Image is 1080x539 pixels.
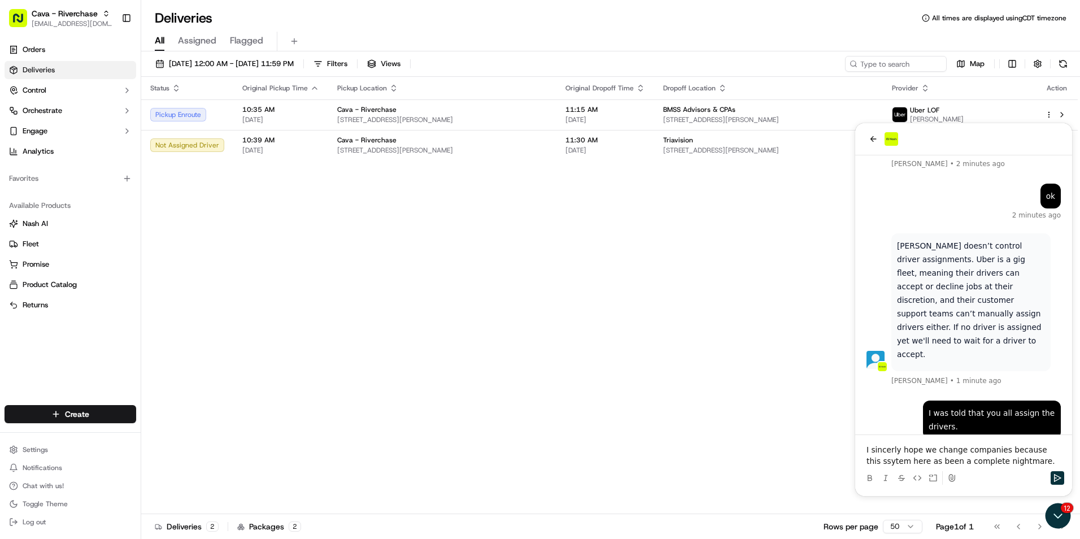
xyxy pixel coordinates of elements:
button: Fleet [5,235,136,253]
span: [DATE] [242,146,319,155]
button: Control [5,81,136,99]
span: Flagged [230,34,263,47]
button: Orchestrate [5,102,136,120]
span: [DATE] [565,146,645,155]
button: Log out [5,514,136,530]
span: 10:39 AM [242,136,319,145]
span: Filters [327,59,347,69]
input: Type to search [845,56,947,72]
span: Returns [23,300,48,310]
p: Rows per page [824,521,878,532]
span: Dropoff Location [663,84,716,93]
span: [STREET_ADDRESS][PERSON_NAME] [337,115,547,124]
span: Deliveries [23,65,55,75]
span: 11:30 AM [565,136,645,145]
span: Create [65,408,89,420]
button: Settings [5,442,136,458]
button: Engage [5,122,136,140]
button: Refresh [1055,56,1071,72]
div: Page 1 of 1 [936,521,974,532]
div: Available Products [5,197,136,215]
span: Control [23,85,46,95]
span: Notifications [23,463,62,472]
a: Orders [5,41,136,59]
span: Cava - Riverchase [337,136,397,145]
button: Nash AI [5,215,136,233]
span: Assigned [178,34,216,47]
span: [PERSON_NAME] [910,115,964,124]
span: Promise [23,259,49,269]
h1: Deliveries [155,9,212,27]
a: Returns [9,300,132,310]
span: Uber LOF [910,106,939,115]
iframe: Customer support window [855,123,1072,496]
button: Notifications [5,460,136,476]
a: Product Catalog [9,280,132,290]
span: Map [970,59,985,69]
span: [STREET_ADDRESS][PERSON_NAME] [663,146,873,155]
span: [EMAIL_ADDRESS][DOMAIN_NAME] [32,19,112,28]
span: Engage [23,126,47,136]
span: Fleet [23,239,39,249]
span: All [155,34,164,47]
span: [DATE] 12:00 AM - [DATE] 11:59 PM [169,59,294,69]
span: 11:15 AM [565,105,645,114]
button: Promise [5,255,136,273]
div: Packages [237,521,301,532]
span: All times are displayed using CDT timezone [932,14,1066,23]
span: Views [381,59,400,69]
span: [DATE] [565,115,645,124]
a: Analytics [5,142,136,160]
span: Log out [23,518,46,527]
button: Views [362,56,406,72]
button: Toggle Theme [5,496,136,512]
span: 10:35 AM [242,105,319,114]
button: Filters [308,56,352,72]
span: [STREET_ADDRESS][PERSON_NAME] [337,146,547,155]
span: Pickup Location [337,84,387,93]
span: [DATE] [242,115,319,124]
span: Nash AI [23,219,48,229]
a: Promise [9,259,132,269]
span: Toggle Theme [23,499,68,508]
button: Product Catalog [5,276,136,294]
iframe: Open customer support [1044,502,1074,532]
button: Map [951,56,990,72]
span: Original Dropoff Time [565,84,634,93]
span: Orders [23,45,45,55]
span: Analytics [23,146,54,157]
button: Cava - Riverchase [32,8,98,19]
button: Chat with us! [5,478,136,494]
span: Triavision [663,136,693,145]
button: Create [5,405,136,423]
button: Cava - Riverchase[EMAIL_ADDRESS][DOMAIN_NAME] [5,5,117,32]
span: Provider [892,84,918,93]
div: Action [1045,84,1069,93]
span: Orchestrate [23,106,62,116]
div: Deliveries [155,521,219,532]
div: 2 [289,521,301,532]
button: [DATE] 12:00 AM - [DATE] 11:59 PM [150,56,299,72]
button: Returns [5,296,136,314]
span: BMSS Advisors & CPAs [663,105,735,114]
a: Fleet [9,239,132,249]
span: Settings [23,445,48,454]
span: [STREET_ADDRESS][PERSON_NAME] [663,115,873,124]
